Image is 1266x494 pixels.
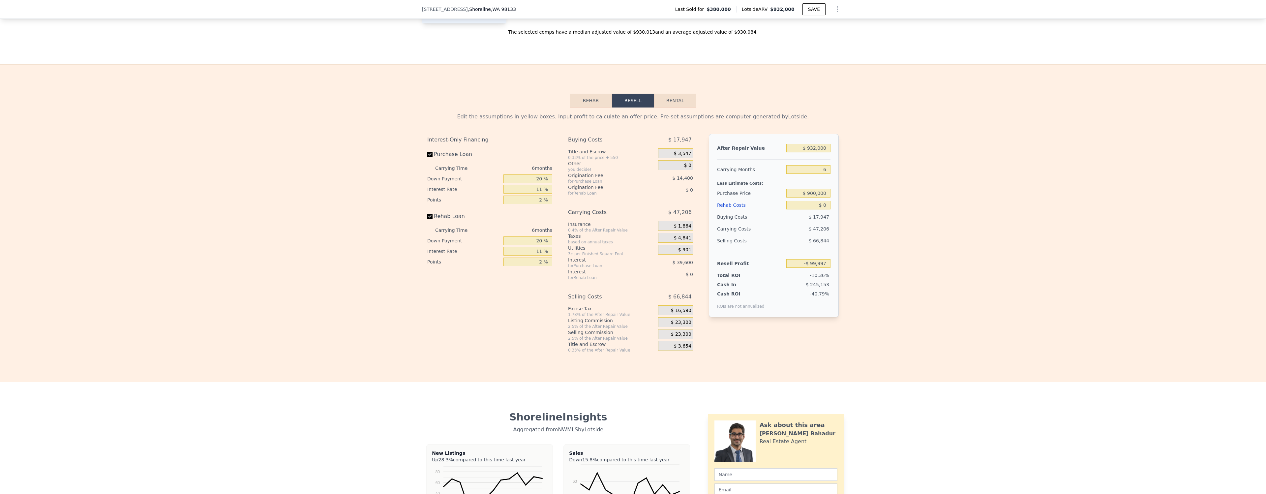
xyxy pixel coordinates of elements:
div: you decide! [568,167,655,172]
span: $380,000 [707,6,731,13]
div: Interest-Only Financing [427,134,552,146]
div: 0.4% of the After Repair Value [568,228,655,233]
span: -40.79% [810,291,829,296]
div: Title and Escrow [568,148,655,155]
div: Interest Rate [427,246,501,257]
div: Excise Tax [568,305,655,312]
span: $ 47,206 [809,226,829,232]
div: Title and Escrow [568,341,655,348]
text: 60 [573,479,577,484]
div: Less Estimate Costs: [717,175,830,187]
div: Real Estate Agent [760,438,807,446]
div: Sales [569,450,684,456]
span: $ 0 [686,187,693,193]
label: Rehab Loan [427,210,501,222]
span: , WA 98133 [491,7,516,12]
div: Selling Commission [568,329,655,336]
span: [STREET_ADDRESS] [422,6,468,13]
div: 6 months [481,163,552,173]
div: Ask about this area [760,420,825,430]
div: 6 months [481,225,552,235]
div: Aggregated from NWMLS by Lotside [427,423,689,434]
span: Last Sold for [675,6,707,13]
div: Selling Costs [717,235,784,247]
div: Other [568,160,655,167]
div: Carrying Costs [717,223,758,235]
span: 15.8% [582,457,597,462]
label: Purchase Loan [427,148,501,160]
text: 80 [436,470,440,474]
div: The selected comps have a median adjusted value of $930,013 and an average adjusted value of $930... [422,23,844,35]
span: $ 16,590 [671,308,691,314]
span: $ 3,654 [674,343,691,349]
div: Insurance [568,221,655,228]
div: for Purchase Loan [568,263,642,268]
div: Points [427,257,501,267]
span: $ 39,600 [673,260,693,265]
div: Listing Commission [568,317,655,324]
div: Selling Costs [568,291,642,303]
div: 2.5% of the After Repair Value [568,324,655,329]
div: Purchase Price [717,187,784,199]
span: $ 66,844 [809,238,829,243]
input: Purchase Loan [427,152,433,157]
span: $ 245,153 [806,282,829,287]
span: Lotside ARV [742,6,770,13]
div: ROIs are not annualized [717,297,765,309]
div: After Repair Value [717,142,784,154]
span: -10.36% [810,273,829,278]
div: for Purchase Loan [568,179,642,184]
div: Down Payment [427,235,501,246]
span: $932,000 [770,7,795,12]
div: Buying Costs [717,211,784,223]
div: [PERSON_NAME] Bahadur [760,430,835,438]
div: Down Payment [427,173,501,184]
div: Origination Fee [568,184,642,191]
div: Cash In [717,281,758,288]
div: Cash ROI [717,291,765,297]
div: Down compared to this time last year [569,456,684,460]
div: New Listings [432,450,547,456]
span: $ 17,947 [668,134,692,146]
span: $ 14,400 [673,175,693,181]
div: based on annual taxes [568,239,655,245]
span: $ 901 [678,247,691,253]
input: Name [714,468,837,481]
div: 0.33% of the price + 550 [568,155,655,160]
div: Total ROI [717,272,758,279]
div: 3¢ per Finished Square Foot [568,251,655,257]
div: Resell Profit [717,258,784,269]
div: 1.78% of the After Repair Value [568,312,655,317]
span: 28.3% [438,457,453,462]
div: for Rehab Loan [568,275,642,280]
div: Taxes [568,233,655,239]
div: 2.5% of the After Repair Value [568,336,655,341]
span: $ 1,864 [674,223,691,229]
div: Shoreline Insights [427,411,689,423]
div: Interest [568,257,642,263]
button: SAVE [802,3,826,15]
div: Carrying Time [435,163,478,173]
div: for Rehab Loan [568,191,642,196]
button: Resell [612,94,654,108]
span: $ 3,547 [674,151,691,157]
button: Show Options [831,3,844,16]
span: $ 66,844 [668,291,692,303]
div: Carrying Months [717,164,784,175]
div: Interest [568,268,642,275]
span: $ 23,300 [671,320,691,325]
div: Edit the assumptions in yellow boxes. Input profit to calculate an offer price. Pre-set assumptio... [427,113,839,121]
span: $ 0 [684,163,691,169]
div: Buying Costs [568,134,642,146]
button: Rental [654,94,696,108]
span: $ 0 [686,272,693,277]
text: 60 [436,480,440,485]
div: 0.33% of the After Repair Value [568,348,655,353]
button: Rehab [570,94,612,108]
div: Interest Rate [427,184,501,195]
span: , Shoreline [468,6,516,13]
div: Carrying Time [435,225,478,235]
span: $ 4,841 [674,235,691,241]
div: Points [427,195,501,205]
div: Rehab Costs [717,199,784,211]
